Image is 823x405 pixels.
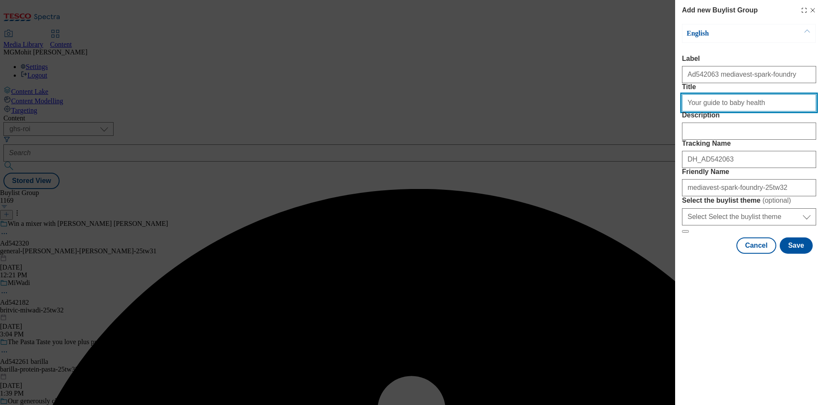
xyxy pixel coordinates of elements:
input: Enter Friendly Name [682,179,816,196]
label: Description [682,111,816,119]
input: Enter Label [682,66,816,83]
button: Cancel [736,237,776,254]
label: Title [682,83,816,91]
label: Friendly Name [682,168,816,176]
p: English [687,29,777,38]
input: Enter Tracking Name [682,151,816,168]
button: Save [780,237,813,254]
h4: Add new Buylist Group [682,5,758,15]
input: Enter Title [682,94,816,111]
label: Label [682,55,816,63]
input: Enter Description [682,123,816,140]
label: Tracking Name [682,140,816,147]
span: ( optional ) [763,197,791,204]
label: Select the buylist theme [682,196,816,205]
